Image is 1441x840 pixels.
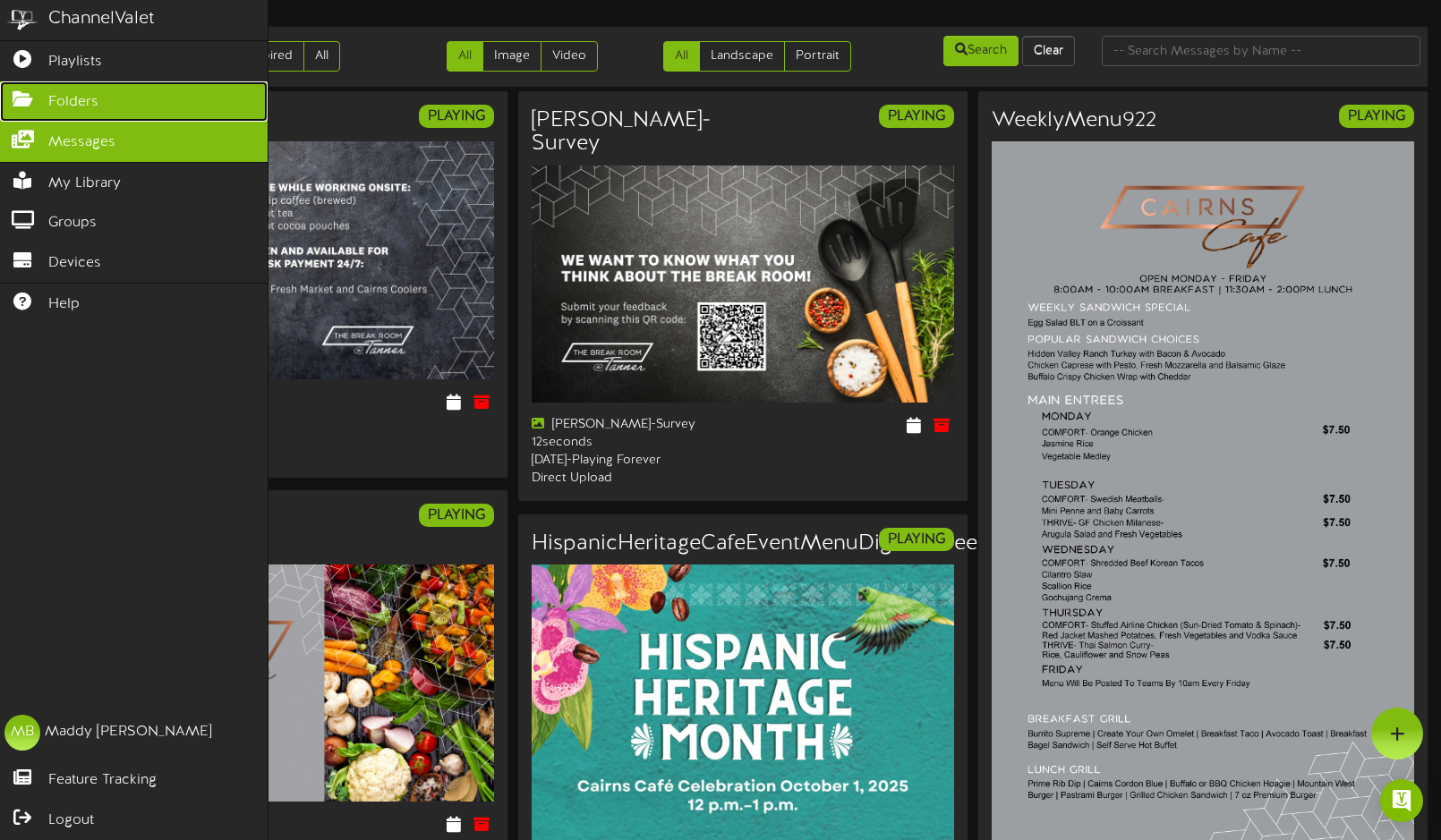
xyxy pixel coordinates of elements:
a: All [447,41,483,72]
a: Landscape [699,41,785,72]
strong: PLAYING [888,108,945,124]
div: ChannelValet [48,6,155,32]
strong: PLAYING [1348,108,1405,124]
strong: PLAYING [888,531,945,547]
div: [PERSON_NAME]-Survey [532,416,729,434]
div: Direct Upload [532,470,729,488]
span: Folders [48,92,98,113]
button: Search [943,36,1019,66]
div: [DATE] - Playing Forever [532,452,729,470]
span: Messages [48,132,115,153]
span: Playlists [48,52,102,72]
img: 63b8a1c5-eff5-422d-be90-06d6cca7f113.jpg [532,165,954,403]
img: ddb1ec2e-75f3-47b9-bdb7-36f1b602043a.jpg [72,564,494,802]
div: 12 seconds [532,434,729,452]
span: Groups [48,213,97,233]
h3: HispanicHeritageCafeEventMenuDigitalScreenPt2 [532,532,1022,556]
span: Help [48,294,80,315]
strong: PLAYING [428,108,485,124]
input: -- Search Messages by Name -- [1102,36,1420,66]
strong: PLAYING [428,507,485,523]
a: Video [541,41,598,72]
h3: [PERSON_NAME]-Survey [532,109,729,157]
h3: WeeklyMenu922 [992,109,1156,132]
a: Image [482,41,541,72]
div: Maddy [PERSON_NAME] [45,722,212,742]
span: Logout [48,810,94,831]
a: Portrait [784,41,851,72]
div: MB [4,715,40,751]
a: All [663,41,700,72]
img: 236768c7-a706-495b-86c6-767c385c4cc3.jpg [72,141,494,378]
span: Feature Tracking [48,770,157,791]
a: Expired [238,41,304,72]
span: Devices [48,253,101,274]
a: All [303,41,340,72]
button: Clear [1022,36,1075,66]
div: Open Intercom Messenger [1380,779,1423,822]
span: My Library [48,174,121,194]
